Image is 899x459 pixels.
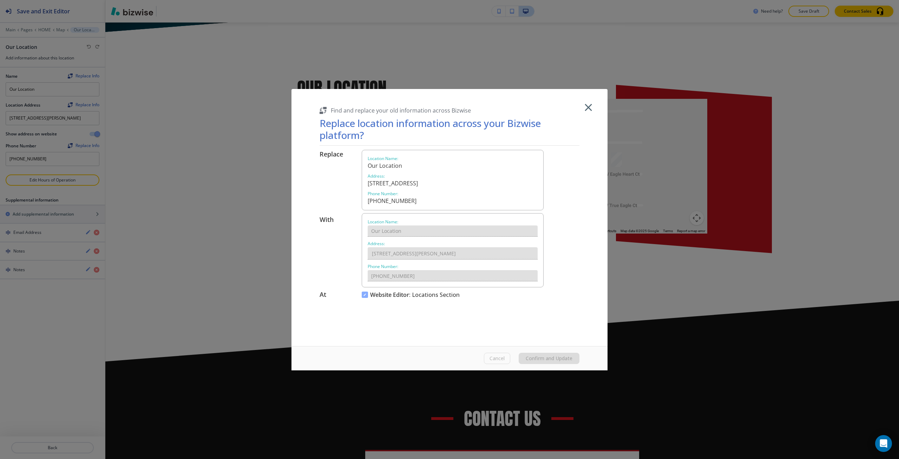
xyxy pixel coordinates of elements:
[368,162,538,169] h6: Our Location
[370,291,460,298] h6: : Locations Section
[320,150,362,158] h6: Replace
[370,291,409,299] span: Website Editor
[368,173,538,179] p: Address :
[320,117,579,141] h1: Replace location information across your Bizwise platform?
[331,107,471,114] h5: Find and replace your old information across Bizwise
[320,290,362,299] h6: At
[368,197,538,204] h6: [PHONE_NUMBER]
[368,180,538,187] h6: [STREET_ADDRESS]
[368,191,538,197] p: Phone Number :
[368,241,538,247] p: Address :
[368,219,538,225] p: Location Name :
[875,435,892,452] div: Open Intercom Messenger
[368,156,538,161] p: Location Name :
[368,264,538,269] p: Phone Number :
[320,215,362,224] h6: With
